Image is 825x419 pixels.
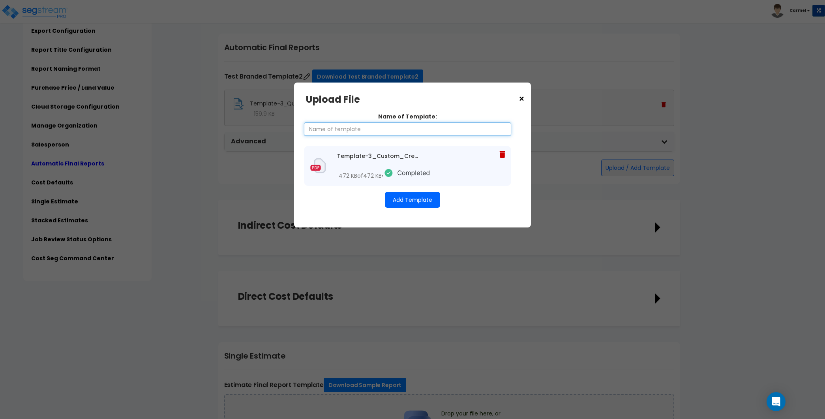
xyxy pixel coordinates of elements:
[385,192,440,208] button: Add Template
[363,172,382,180] span: 472 KB
[767,392,786,411] div: Open Intercom Messenger
[337,152,418,160] div: Template-3_Custom_Creative Planning.docx
[518,92,525,106] span: ×
[378,113,437,120] label: Name of Template:
[304,122,511,136] input: Name of template
[306,94,360,105] h3: Upload File
[339,172,357,180] span: 472 KB
[332,168,435,180] div: of •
